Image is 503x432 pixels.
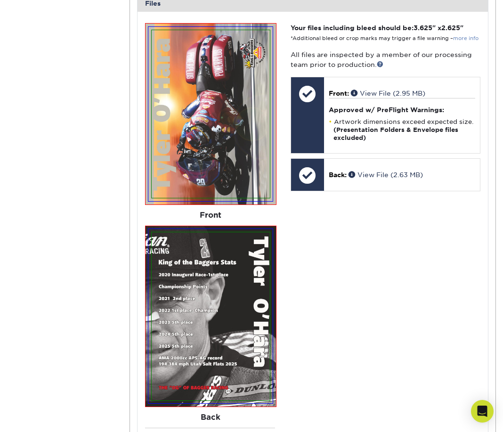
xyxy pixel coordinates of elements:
[291,50,480,69] p: All files are inspected by a member of our processing team prior to production.
[329,90,349,97] span: Front:
[333,126,458,141] strong: (Presentation Folders & Envelope files excluded)
[145,205,276,226] div: Front
[291,35,479,41] small: *Additional bleed or crop marks may trigger a file warning –
[453,35,479,41] a: more info
[471,400,494,423] div: Open Intercom Messenger
[329,106,475,114] h4: Approved w/ PreFlight Warnings:
[351,90,425,97] a: View File (2.95 MB)
[349,171,423,179] a: View File (2.63 MB)
[441,24,460,32] span: 2.625
[145,407,276,428] div: Back
[414,24,432,32] span: 3.625
[291,24,463,32] strong: Your files including bleed should be: " x "
[329,171,347,179] span: Back:
[329,118,475,142] li: Artwork dimensions exceed expected size.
